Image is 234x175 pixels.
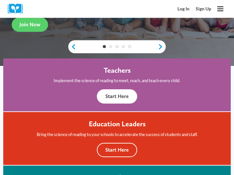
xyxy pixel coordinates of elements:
[103,45,106,48] a: 1
[68,44,76,50] a: previous
[128,45,131,48] a: 5
[214,3,226,15] button: Open menu
[89,120,146,129] h4: Education Leaders
[54,77,180,84] p: Implement the science of reading to meet, reach, and teach every child.
[37,131,198,138] p: Bring the science of reading to your schools to accelerate the success of students and staff.
[8,4,27,14] img: Cox Campus
[68,40,166,53] div: content slider buttons
[3,58,231,111] a: Teachers Implement the science of reading to meet, reach, and teach every child. Start Here
[122,45,125,48] a: 4
[104,66,131,75] h4: Teachers
[158,44,166,50] a: next
[97,143,137,157] button: Start Here
[97,89,137,104] button: Start Here
[19,21,40,28] span: Join Now
[174,3,192,14] a: Log In
[12,18,48,32] a: Join Now
[3,112,231,165] a: Education Leaders Bring the science of reading to your schools to accelerate the success of stude...
[109,45,112,48] a: 2
[174,3,214,14] nav: Secondary Mobile Navigation
[192,3,214,14] a: Sign Up
[115,45,119,48] a: 3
